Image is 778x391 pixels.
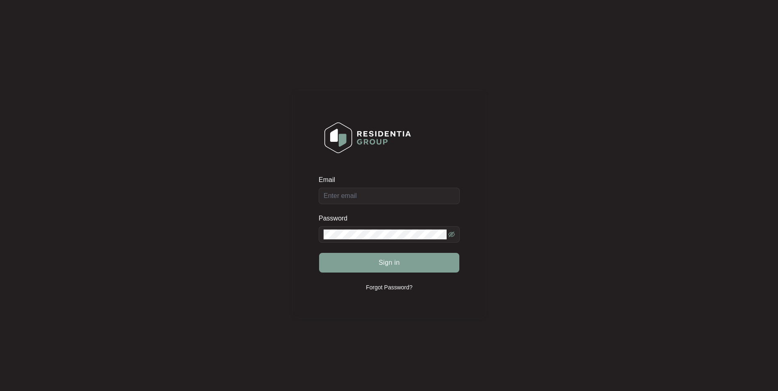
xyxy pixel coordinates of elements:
[324,230,447,239] input: Password
[319,214,354,223] label: Password
[448,231,455,238] span: eye-invisible
[366,283,413,291] p: Forgot Password?
[319,117,416,159] img: Login Logo
[319,253,459,273] button: Sign in
[379,258,400,268] span: Sign in
[319,188,460,204] input: Email
[319,176,341,184] label: Email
